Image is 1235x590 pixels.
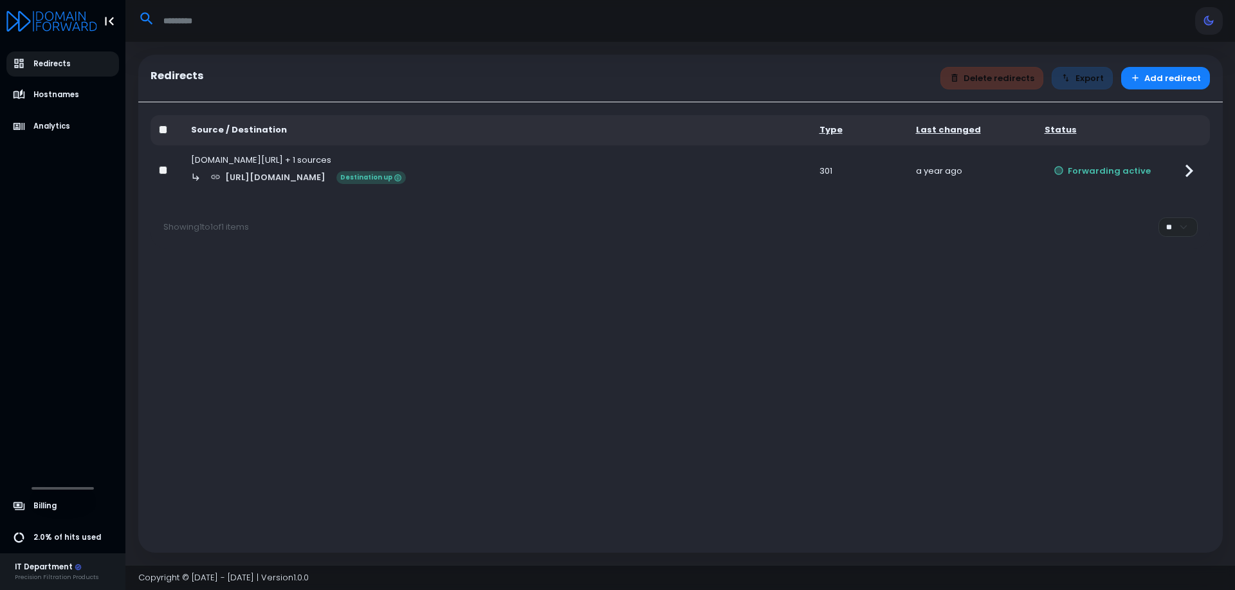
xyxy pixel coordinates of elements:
[183,115,811,145] th: Source / Destination
[336,171,407,184] span: Destination up
[201,166,334,189] a: [URL][DOMAIN_NAME]
[163,221,249,233] span: Showing 1 to 1 of 1 items
[138,571,309,584] span: Copyright © [DATE] - [DATE] | Version 1.0.0
[33,59,71,69] span: Redirects
[6,493,120,519] a: Billing
[33,89,79,100] span: Hostnames
[811,115,908,145] th: Type
[15,573,98,582] div: Precision Filtration Products
[908,145,1036,197] td: a year ago
[1158,217,1197,236] select: Per
[97,9,122,33] button: Toggle Aside
[908,115,1036,145] th: Last changed
[33,501,57,512] span: Billing
[6,82,120,107] a: Hostnames
[6,114,120,139] a: Analytics
[151,69,204,82] h5: Redirects
[33,532,101,543] span: 2.0% of hits used
[191,154,803,167] div: [DOMAIN_NAME][URL] + 1 sources
[6,525,120,550] a: 2.0% of hits used
[1036,115,1169,145] th: Status
[6,12,97,29] a: Logo
[1121,67,1211,89] button: Add redirect
[811,145,908,197] td: 301
[15,562,98,573] div: IT Department
[33,121,70,132] span: Analytics
[6,51,120,77] a: Redirects
[1045,160,1160,182] button: Forwarding active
